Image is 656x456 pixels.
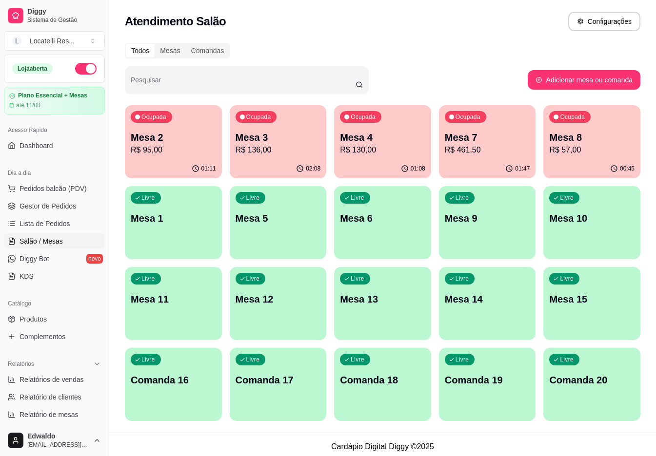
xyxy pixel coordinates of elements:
button: LivreMesa 14 [439,267,536,340]
h2: Atendimento Salão [125,14,226,29]
button: LivreMesa 9 [439,186,536,259]
p: R$ 57,00 [549,144,635,156]
p: Mesa 5 [236,211,321,225]
p: 01:08 [411,165,425,172]
p: Comanda 18 [340,373,425,387]
span: Pedidos balcão (PDV) [20,184,87,193]
button: Configurações [568,12,640,31]
p: R$ 461,50 [445,144,530,156]
span: Sistema de Gestão [27,16,101,24]
a: Relatório de mesas [4,407,105,422]
span: Relatórios [8,360,34,368]
button: LivreMesa 11 [125,267,222,340]
p: Mesa 8 [549,131,635,144]
p: Mesa 15 [549,292,635,306]
p: Mesa 4 [340,131,425,144]
p: Livre [456,356,469,363]
a: Diggy Botnovo [4,251,105,266]
p: Livre [351,356,364,363]
button: LivreComanda 17 [230,348,327,421]
span: Diggy Bot [20,254,49,264]
p: Livre [560,275,574,283]
a: Plano Essencial + Mesasaté 11/08 [4,87,105,114]
a: Produtos [4,311,105,327]
button: LivreMesa 12 [230,267,327,340]
a: Dashboard [4,138,105,153]
span: Produtos [20,314,47,324]
p: R$ 95,00 [131,144,216,156]
button: Edwaldo[EMAIL_ADDRESS][DOMAIN_NAME] [4,429,105,452]
span: Dashboard [20,141,53,151]
span: L [12,36,22,46]
button: OcupadaMesa 7R$ 461,5001:47 [439,105,536,178]
span: Relatório de clientes [20,392,81,402]
span: Salão / Mesas [20,236,63,246]
p: Livre [351,194,364,202]
p: Comanda 19 [445,373,530,387]
a: Complementos [4,329,105,344]
button: LivreComanda 20 [543,348,640,421]
a: Salão / Mesas [4,233,105,249]
span: Diggy [27,7,101,16]
p: Livre [246,194,260,202]
p: Comanda 16 [131,373,216,387]
article: até 11/08 [16,101,40,109]
button: Pedidos balcão (PDV) [4,181,105,196]
button: LivreMesa 15 [543,267,640,340]
button: LivreComanda 19 [439,348,536,421]
div: Catálogo [4,296,105,311]
div: Comandas [186,44,230,57]
div: Locatelli Res ... [30,36,75,46]
p: 02:08 [306,165,320,172]
p: Livre [560,194,574,202]
span: Relatórios de vendas [20,375,84,384]
div: Loja aberta [12,63,53,74]
p: Mesa 2 [131,131,216,144]
p: Livre [141,194,155,202]
span: Edwaldo [27,432,89,441]
p: 01:11 [201,165,216,172]
button: LivreMesa 5 [230,186,327,259]
a: Lista de Pedidos [4,216,105,231]
p: 01:47 [515,165,530,172]
button: LivreComanda 18 [334,348,431,421]
p: Ocupada [560,113,585,121]
p: Mesa 6 [340,211,425,225]
p: Livre [560,356,574,363]
a: DiggySistema de Gestão [4,4,105,27]
p: Livre [246,275,260,283]
button: OcupadaMesa 3R$ 136,0002:08 [230,105,327,178]
p: Livre [351,275,364,283]
p: Livre [456,275,469,283]
div: Acesso Rápido [4,122,105,138]
p: R$ 136,00 [236,144,321,156]
a: Relatórios de vendas [4,372,105,387]
button: Adicionar mesa ou comanda [528,70,640,90]
p: Livre [141,356,155,363]
span: [EMAIL_ADDRESS][DOMAIN_NAME] [27,441,89,449]
button: OcupadaMesa 2R$ 95,0001:11 [125,105,222,178]
p: Ocupada [246,113,271,121]
div: Dia a dia [4,165,105,181]
p: Mesa 13 [340,292,425,306]
span: Relatório de mesas [20,410,79,419]
button: OcupadaMesa 4R$ 130,0001:08 [334,105,431,178]
p: Mesa 10 [549,211,635,225]
p: Livre [141,275,155,283]
input: Pesquisar [131,79,356,89]
button: LivreMesa 10 [543,186,640,259]
a: Relatório de clientes [4,389,105,405]
p: Mesa 14 [445,292,530,306]
button: Select a team [4,31,105,51]
p: R$ 130,00 [340,144,425,156]
p: Livre [246,356,260,363]
p: Livre [456,194,469,202]
span: Gestor de Pedidos [20,201,76,211]
a: Gestor de Pedidos [4,198,105,214]
button: Alterar Status [75,63,97,75]
button: LivreMesa 6 [334,186,431,259]
span: Lista de Pedidos [20,219,70,228]
div: Todos [126,44,155,57]
p: Mesa 9 [445,211,530,225]
p: Comanda 17 [236,373,321,387]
